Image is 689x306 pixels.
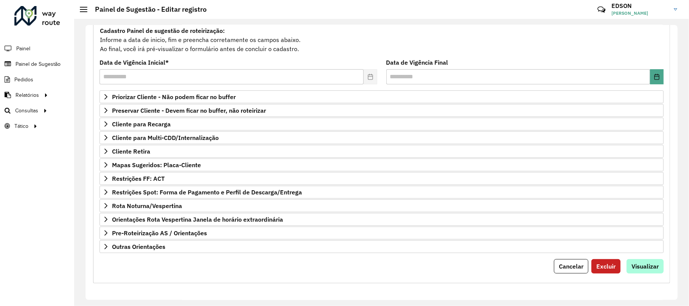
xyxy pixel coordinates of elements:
span: Restrições Spot: Forma de Pagamento e Perfil de Descarga/Entrega [112,189,302,195]
span: Relatórios [16,91,39,99]
span: Cliente para Multi-CDD/Internalização [112,135,219,141]
a: Priorizar Cliente - Não podem ficar no buffer [100,90,664,103]
span: Rota Noturna/Vespertina [112,203,182,209]
a: Preservar Cliente - Devem ficar no buffer, não roteirizar [100,104,664,117]
a: Contato Rápido [593,2,610,18]
span: Cancelar [559,263,583,270]
span: Visualizar [631,263,659,270]
span: Painel [16,45,30,53]
h2: Painel de Sugestão - Editar registro [87,5,207,14]
label: Data de Vigência Final [386,58,448,67]
button: Cancelar [554,259,588,273]
strong: Cadastro Painel de sugestão de roteirização: [100,27,225,34]
a: Cliente para Multi-CDD/Internalização [100,131,664,144]
button: Excluir [591,259,621,273]
span: Tático [14,122,28,130]
a: Pre-Roteirização AS / Orientações [100,227,664,239]
a: Rota Noturna/Vespertina [100,199,664,212]
a: Restrições FF: ACT [100,172,664,185]
span: Painel de Sugestão [16,60,61,68]
a: Restrições Spot: Forma de Pagamento e Perfil de Descarga/Entrega [100,186,664,199]
span: Outras Orientações [112,244,165,250]
span: Preservar Cliente - Devem ficar no buffer, não roteirizar [112,107,266,113]
span: Excluir [596,263,616,270]
span: Mapas Sugeridos: Placa-Cliente [112,162,201,168]
span: Cliente para Recarga [112,121,171,127]
span: Pedidos [14,76,33,84]
span: Consultas [15,107,38,115]
span: Cliente Retira [112,148,150,154]
button: Choose Date [650,69,664,84]
button: Visualizar [627,259,664,273]
h3: EDSON [611,2,668,9]
label: Data de Vigência Inicial [100,58,169,67]
span: Pre-Roteirização AS / Orientações [112,230,207,236]
span: Priorizar Cliente - Não podem ficar no buffer [112,94,236,100]
div: Informe a data de inicio, fim e preencha corretamente os campos abaixo. Ao final, você irá pré-vi... [100,26,664,54]
a: Cliente Retira [100,145,664,158]
span: Orientações Rota Vespertina Janela de horário extraordinária [112,216,283,222]
a: Mapas Sugeridos: Placa-Cliente [100,158,664,171]
a: Cliente para Recarga [100,118,664,130]
a: Orientações Rota Vespertina Janela de horário extraordinária [100,213,664,226]
a: Outras Orientações [100,240,664,253]
span: [PERSON_NAME] [611,10,668,17]
span: Restrições FF: ACT [112,176,165,182]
